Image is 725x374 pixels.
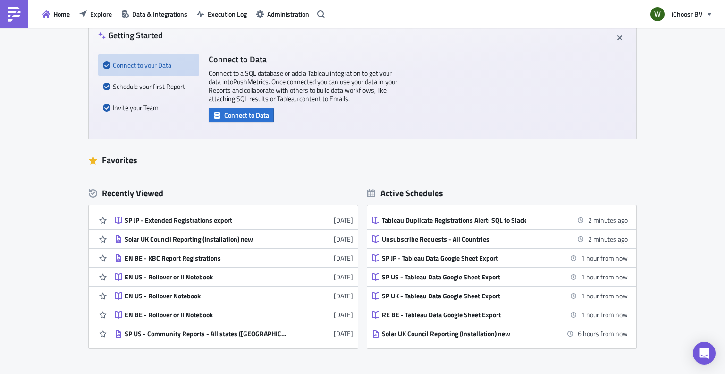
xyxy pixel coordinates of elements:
p: Connect to a SQL database or add a Tableau integration to get your data into PushMetrics . Once c... [209,69,397,103]
time: 2025-10-07 10:00 [581,253,628,263]
a: Connect to Data [209,109,274,119]
time: 2025-09-26T06:46:46Z [334,329,353,339]
div: Tableau Duplicate Registrations Alert: SQL to Slack [382,216,547,225]
time: 2025-10-07 09:00 [588,215,628,225]
button: Home [38,7,75,21]
time: 2025-09-29T08:38:53Z [334,291,353,301]
a: RE BE - Tableau Data Google Sheet Export1 hour from now [372,305,628,324]
span: Execution Log [208,9,247,19]
time: 2025-10-02T13:08:42Z [334,234,353,244]
a: SP US - Community Reports - All states ([GEOGRAPHIC_DATA], [GEOGRAPHIC_DATA], [GEOGRAPHIC_DATA], ... [115,324,353,343]
span: iChoosr BV [672,9,702,19]
time: 2025-10-07 10:00 [581,272,628,282]
time: 2025-09-26T08:54:49Z [334,310,353,320]
div: SP JP - Tableau Data Google Sheet Export [382,254,547,262]
div: EN US - Rollover or II Notebook [125,273,290,281]
time: 2025-10-07 10:00 [581,310,628,320]
button: Administration [252,7,314,21]
a: SP US - Tableau Data Google Sheet Export1 hour from now [372,268,628,286]
img: Avatar [649,6,666,22]
a: SP UK - Tableau Data Google Sheet Export1 hour from now [372,287,628,305]
div: Solar UK Council Reporting (Installation) new [125,235,290,244]
button: iChoosr BV [645,4,718,25]
a: EN BE - KBC Report Registrations[DATE] [115,249,353,267]
a: SP JP - Tableau Data Google Sheet Export1 hour from now [372,249,628,267]
time: 2025-09-29T09:01:34Z [334,272,353,282]
div: Unsubscribe Requests - All Countries [382,235,547,244]
span: Home [53,9,70,19]
a: EN BE - Rollover or II Notebook[DATE] [115,305,353,324]
button: Explore [75,7,117,21]
time: 2025-10-07 09:00 [588,234,628,244]
div: Connect to your Data [103,54,194,76]
div: Solar UK Council Reporting (Installation) new [382,330,547,338]
div: Invite your Team [103,97,194,118]
div: Favorites [89,153,636,167]
div: EN US - Rollover Notebook [125,292,290,300]
div: Active Schedules [367,188,443,199]
div: Schedule your first Report [103,76,194,97]
a: Solar UK Council Reporting (Installation) new[DATE] [115,230,353,248]
a: Unsubscribe Requests - All Countries2 minutes ago [372,230,628,248]
time: 2025-10-03T07:03:18Z [334,215,353,225]
span: Connect to Data [224,110,269,120]
div: EN BE - KBC Report Registrations [125,254,290,262]
time: 2025-10-07 10:00 [581,291,628,301]
time: 2025-10-07 15:00 [578,329,628,339]
div: Open Intercom Messenger [693,342,716,365]
a: EN US - Rollover Notebook[DATE] [115,287,353,305]
a: Solar UK Council Reporting (Installation) new6 hours from now [372,324,628,343]
span: Explore [90,9,112,19]
span: Data & Integrations [132,9,187,19]
img: PushMetrics [7,7,22,22]
button: Execution Log [192,7,252,21]
div: EN BE - Rollover or II Notebook [125,311,290,319]
span: Administration [267,9,309,19]
div: SP US - Community Reports - All states ([GEOGRAPHIC_DATA], [GEOGRAPHIC_DATA], [GEOGRAPHIC_DATA], ... [125,330,290,338]
a: EN US - Rollover or II Notebook[DATE] [115,268,353,286]
div: RE BE - Tableau Data Google Sheet Export [382,311,547,319]
h4: Getting Started [98,30,163,40]
div: SP UK - Tableau Data Google Sheet Export [382,292,547,300]
h4: Connect to Data [209,54,397,64]
time: 2025-10-01T09:16:32Z [334,253,353,263]
div: Recently Viewed [89,186,358,200]
button: Data & Integrations [117,7,192,21]
div: SP JP - Extended Registrations export [125,216,290,225]
div: SP US - Tableau Data Google Sheet Export [382,273,547,281]
a: SP JP - Extended Registrations export[DATE] [115,211,353,229]
a: Tableau Duplicate Registrations Alert: SQL to Slack2 minutes ago [372,211,628,229]
button: Connect to Data [209,108,274,122]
